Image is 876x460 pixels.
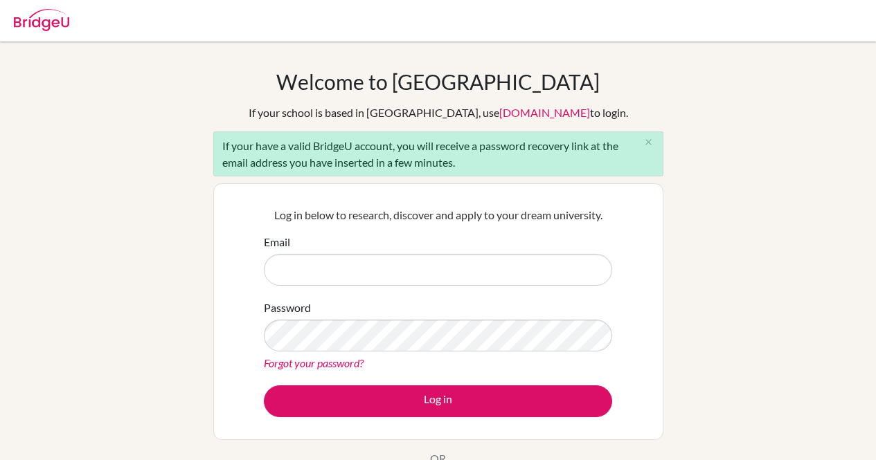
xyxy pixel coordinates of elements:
button: Log in [264,385,612,417]
a: [DOMAIN_NAME] [499,106,590,119]
div: If your school is based in [GEOGRAPHIC_DATA], use to login. [249,104,628,121]
button: Close [635,132,663,153]
a: Forgot your password? [264,356,364,369]
img: Bridge-U [14,9,69,31]
div: If your have a valid BridgeU account, you will receive a password recovery link at the email addr... [213,131,663,176]
label: Password [264,300,311,316]
i: close [643,137,654,147]
h1: Welcome to [GEOGRAPHIC_DATA] [276,69,600,94]
label: Email [264,234,290,250]
p: Log in below to research, discover and apply to your dream university. [264,207,612,223]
